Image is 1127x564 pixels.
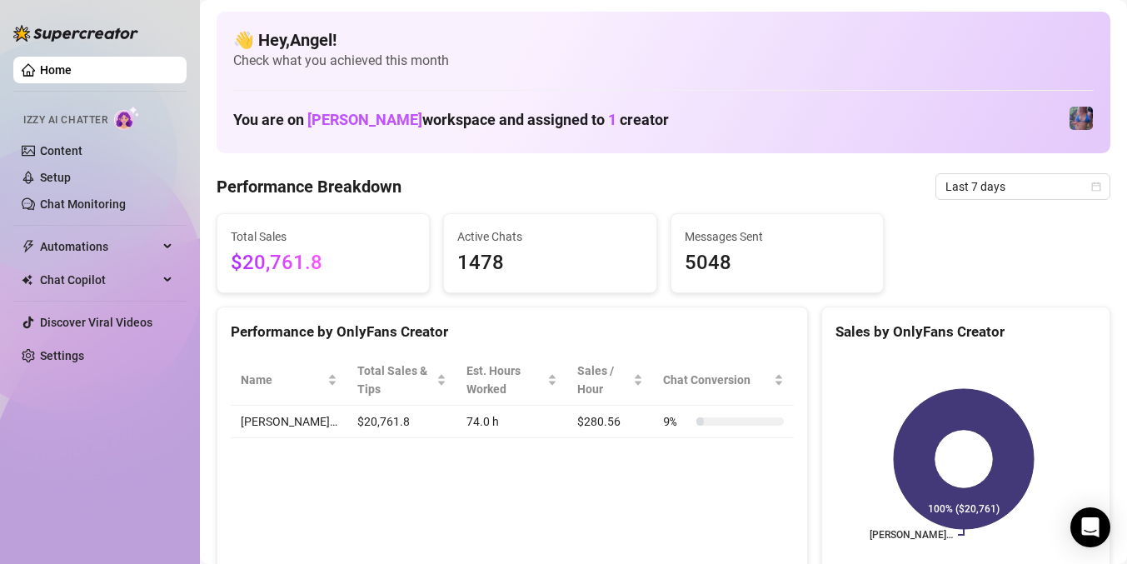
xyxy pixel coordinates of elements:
[114,106,140,130] img: AI Chatter
[567,355,653,406] th: Sales / Hour
[233,52,1094,70] span: Check what you achieved this month
[685,247,870,279] span: 5048
[22,274,32,286] img: Chat Copilot
[457,247,642,279] span: 1478
[357,362,433,398] span: Total Sales & Tips
[40,197,126,211] a: Chat Monitoring
[231,406,347,438] td: [PERSON_NAME]…
[1091,182,1101,192] span: calendar
[608,111,616,128] span: 1
[241,371,324,389] span: Name
[456,406,566,438] td: 74.0 h
[307,111,422,128] span: [PERSON_NAME]
[347,355,456,406] th: Total Sales & Tips
[233,111,669,129] h1: You are on workspace and assigned to creator
[653,355,794,406] th: Chat Conversion
[347,406,456,438] td: $20,761.8
[217,175,401,198] h4: Performance Breakdown
[22,240,35,253] span: thunderbolt
[40,171,71,184] a: Setup
[577,362,630,398] span: Sales / Hour
[945,174,1100,199] span: Last 7 days
[466,362,543,398] div: Est. Hours Worked
[457,227,642,246] span: Active Chats
[870,529,953,541] text: [PERSON_NAME]…
[663,412,690,431] span: 9 %
[1070,107,1093,130] img: Jaylie
[40,63,72,77] a: Home
[685,227,870,246] span: Messages Sent
[835,321,1096,343] div: Sales by OnlyFans Creator
[23,112,107,128] span: Izzy AI Chatter
[233,28,1094,52] h4: 👋 Hey, Angel !
[13,25,138,42] img: logo-BBDzfeDw.svg
[40,233,158,260] span: Automations
[40,316,152,329] a: Discover Viral Videos
[231,227,416,246] span: Total Sales
[567,406,653,438] td: $280.56
[231,321,794,343] div: Performance by OnlyFans Creator
[40,349,84,362] a: Settings
[1070,507,1110,547] div: Open Intercom Messenger
[663,371,770,389] span: Chat Conversion
[40,267,158,293] span: Chat Copilot
[231,355,347,406] th: Name
[40,144,82,157] a: Content
[231,247,416,279] span: $20,761.8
